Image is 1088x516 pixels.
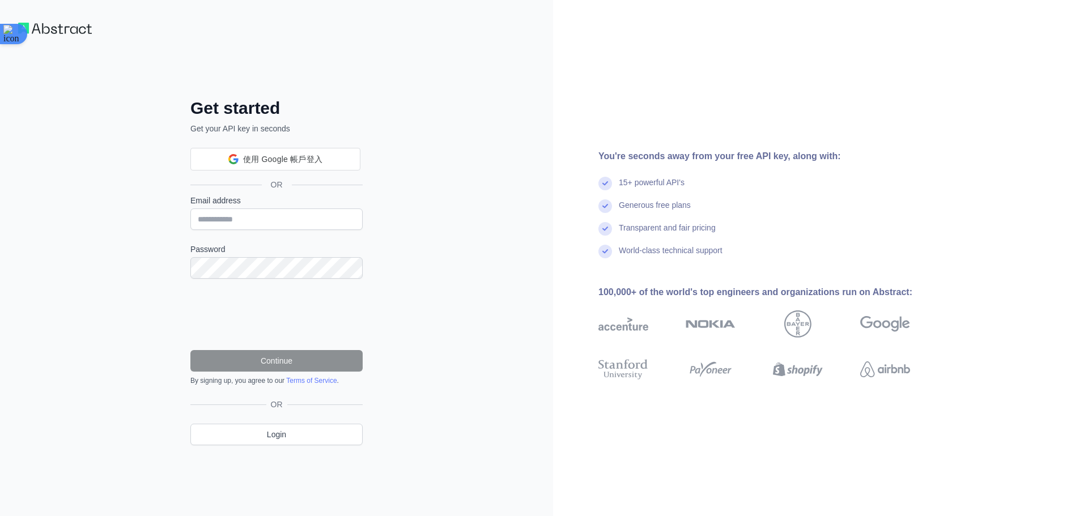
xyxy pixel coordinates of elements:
div: Generous free plans [619,199,691,222]
img: payoneer [686,357,736,382]
div: 100,000+ of the world's top engineers and organizations run on Abstract: [598,285,946,299]
a: Terms of Service [286,377,337,385]
div: You're seconds away from your free API key, along with: [598,150,946,163]
p: Get your API key in seconds [190,123,363,134]
img: google [860,310,910,338]
a: Login [190,424,363,445]
img: bayer [784,310,811,338]
div: By signing up, you agree to our . [190,376,363,385]
div: World-class technical support [619,245,722,267]
img: check mark [598,222,612,236]
img: Workflow [18,23,92,34]
span: OR [262,179,292,190]
iframe: reCAPTCHA [190,292,363,336]
img: shopify [773,357,823,382]
label: Email address [190,195,363,206]
img: accenture [598,310,648,338]
button: Continue [190,350,363,372]
span: OR [266,399,287,410]
div: 15+ powerful API's [619,177,685,199]
label: Password [190,244,363,255]
div: 使用 Google 帳戶登入 [190,148,360,170]
img: stanford university [598,357,648,382]
h2: Get started [190,98,363,118]
div: Transparent and fair pricing [619,222,716,245]
img: airbnb [860,357,910,382]
img: check mark [598,245,612,258]
img: check mark [598,177,612,190]
img: check mark [598,199,612,213]
img: nokia [686,310,736,338]
span: 使用 Google 帳戶登入 [243,153,322,165]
